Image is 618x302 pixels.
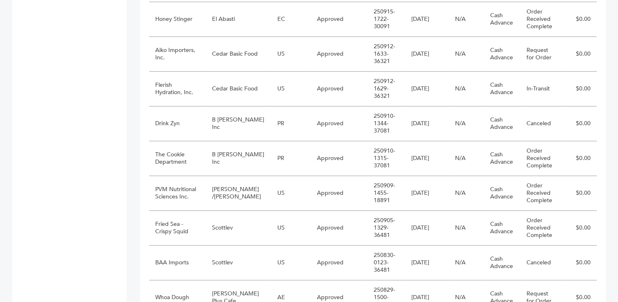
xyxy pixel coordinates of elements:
td: Approved [311,176,368,211]
td: 250910-1344-37081 [368,106,405,141]
td: [DATE] [405,141,449,176]
td: EC [271,2,311,37]
td: Honey Stinger [149,2,206,37]
td: [PERSON_NAME] /[PERSON_NAME] [206,176,271,211]
td: Cash Advance [484,246,520,280]
td: N/A [449,106,484,141]
td: Order Received Complete [520,176,563,211]
td: PR [271,106,311,141]
td: N/A [449,211,484,246]
td: In-Transit [520,72,563,106]
td: N/A [449,37,484,72]
td: The Cookie Department [149,141,206,176]
td: $0.00 [563,72,597,106]
td: US [271,176,311,211]
td: Order Received Complete [520,211,563,246]
td: Cash Advance [484,2,520,37]
td: Order Received Complete [520,141,563,176]
td: Cash Advance [484,72,520,106]
td: N/A [449,176,484,211]
td: Approved [311,72,368,106]
td: Aiko Importers, Inc. [149,37,206,72]
td: Cash Advance [484,37,520,72]
td: US [271,246,311,280]
td: 250912-1633-36321 [368,37,405,72]
td: Request for Order [520,37,563,72]
td: N/A [449,246,484,280]
td: $0.00 [563,176,597,211]
td: Scottlev [206,246,271,280]
td: N/A [449,141,484,176]
td: B [PERSON_NAME] Inc [206,141,271,176]
td: 250910-1315-37081 [368,141,405,176]
td: Approved [311,246,368,280]
td: 250905-1329-36481 [368,211,405,246]
td: [DATE] [405,37,449,72]
td: US [271,37,311,72]
td: 250912-1629-36321 [368,72,405,106]
td: [DATE] [405,106,449,141]
td: BAA Imports [149,246,206,280]
td: Drink Zyn [149,106,206,141]
td: [DATE] [405,176,449,211]
td: [DATE] [405,246,449,280]
td: PR [271,141,311,176]
td: N/A [449,2,484,37]
td: Fried Sea - Crispy Squid [149,211,206,246]
td: Scottlev [206,211,271,246]
td: [DATE] [405,72,449,106]
td: Approved [311,2,368,37]
td: $0.00 [563,246,597,280]
td: B [PERSON_NAME] Inc [206,106,271,141]
td: $0.00 [563,106,597,141]
td: Approved [311,211,368,246]
td: $0.00 [563,37,597,72]
td: 250909-1455-18891 [368,176,405,211]
td: El Abasti [206,2,271,37]
td: Approved [311,37,368,72]
td: Cash Advance [484,176,520,211]
td: $0.00 [563,141,597,176]
td: Cedar Basic Food [206,72,271,106]
td: Canceled [520,106,563,141]
td: [DATE] [405,2,449,37]
td: Order Received Complete [520,2,563,37]
td: Cedar Basic Food [206,37,271,72]
td: 250830-0123-36481 [368,246,405,280]
td: $0.00 [563,2,597,37]
td: Canceled [520,246,563,280]
td: N/A [449,72,484,106]
td: Approved [311,106,368,141]
td: Approved [311,141,368,176]
td: US [271,72,311,106]
td: Cash Advance [484,106,520,141]
td: US [271,211,311,246]
td: Cash Advance [484,141,520,176]
td: Flerish Hydration, Inc. [149,72,206,106]
td: Cash Advance [484,211,520,246]
td: $0.00 [563,211,597,246]
td: 250915-1722-30091 [368,2,405,37]
td: [DATE] [405,211,449,246]
td: PVM Nutritional Sciences Inc. [149,176,206,211]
